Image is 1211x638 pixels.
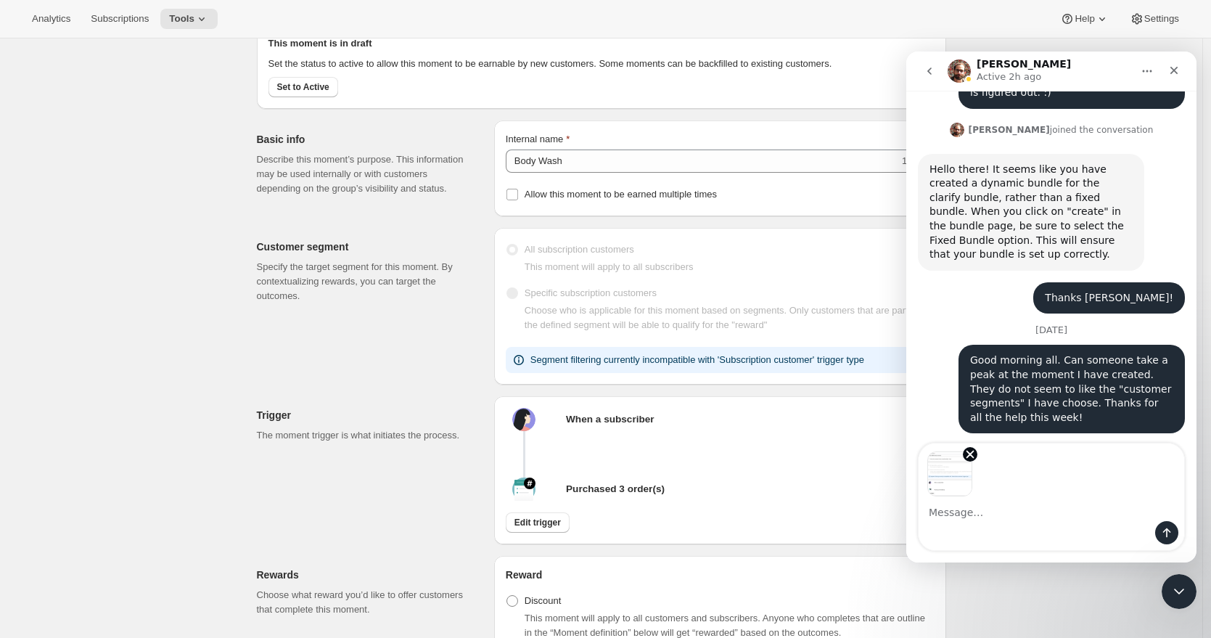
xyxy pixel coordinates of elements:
h2: Trigger [257,408,471,422]
p: Specify the target segment for this moment. By contextualizing rewards, you can target the outcomes. [257,260,471,303]
span: All subscription customers [525,244,634,255]
h2: Reward [506,568,935,582]
button: Analytics [23,9,79,29]
span: Help [1075,13,1094,25]
iframe: Intercom live chat [906,52,1196,563]
button: Tools [160,9,218,29]
span: Allow this moment to be earned multiple times [525,189,717,200]
span: This moment will apply to all customers and subscribers. Anyone who completes that are outline in... [525,613,925,638]
p: When a subscriber [566,412,654,427]
button: Settings [1121,9,1188,29]
button: Help [1051,9,1117,29]
span: Settings [1144,13,1179,25]
p: Describe this moment’s purpose. This information may be used internally or with customers dependi... [257,152,471,196]
input: Example: Loyal member [506,150,899,173]
h2: Basic info [257,132,471,147]
h2: Customer segment [257,240,471,254]
p: Choose what reward you’d like to offer customers that complete this moment. [257,588,471,617]
span: Analytics [32,13,70,25]
button: Set to Active [268,77,338,97]
span: Choose who is applicable for this moment based on segments. Only customers that are part of the d... [525,305,919,330]
p: Segment filtering currently incompatible with 'Subscription customer' trigger type [530,353,864,367]
span: Tools [169,13,194,25]
iframe: Intercom live chat [1162,574,1196,609]
span: Subscriptions [91,13,149,25]
h2: This moment is in draft [268,36,847,51]
p: Set the status to active to allow this moment to be earnable by new customers. Some moments can b... [268,57,847,71]
p: The moment trigger is what initiates the process. [257,428,471,443]
span: Discount [525,595,562,606]
h2: Rewards [257,568,471,582]
span: This moment will apply to all subscribers [525,261,694,272]
span: Edit trigger [514,517,561,528]
span: Specific subscription customers [525,287,657,298]
span: Set to Active [277,81,329,93]
button: Subscriptions [82,9,157,29]
button: Edit trigger [506,512,570,533]
span: Internal name [506,134,564,144]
